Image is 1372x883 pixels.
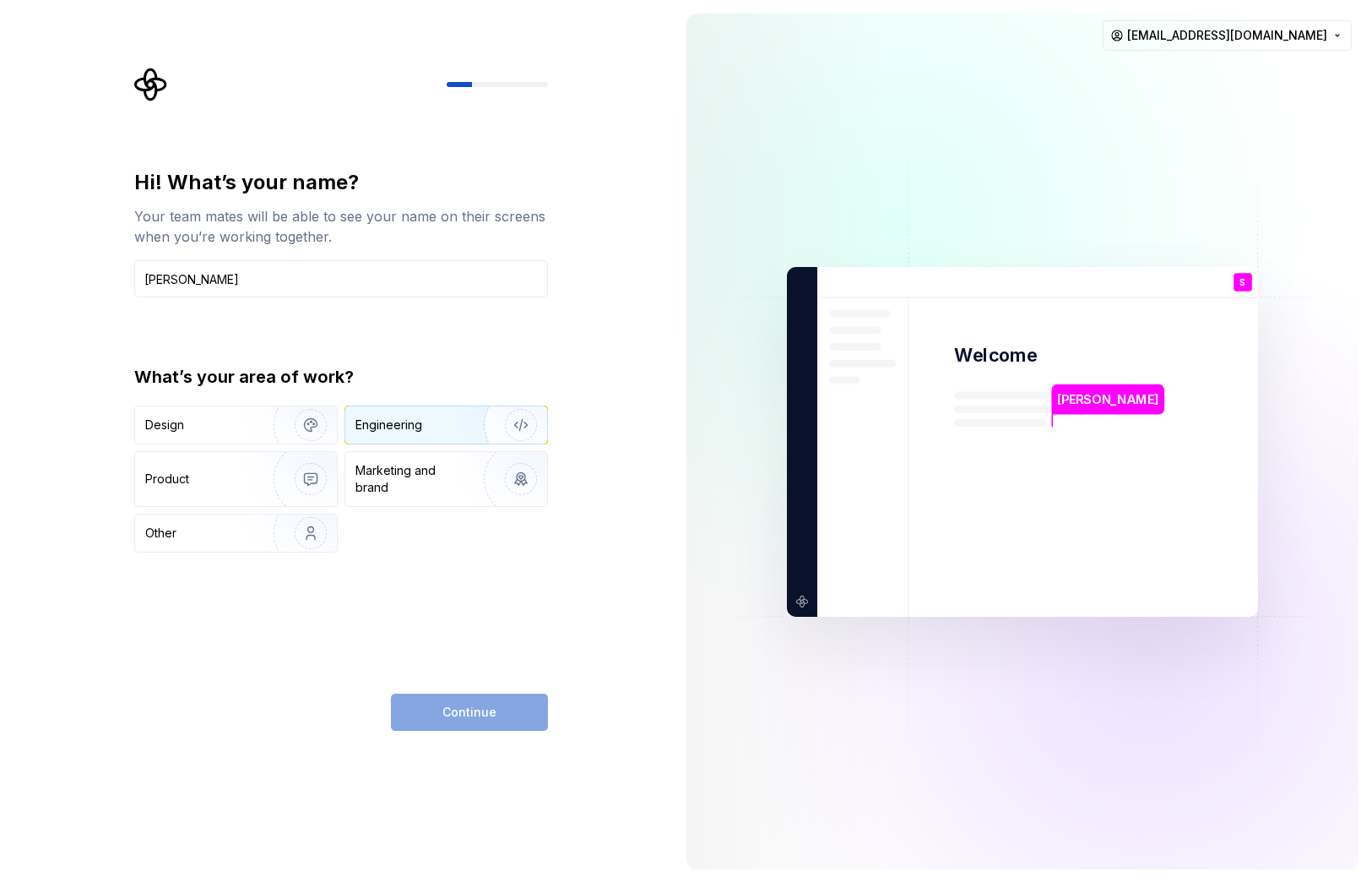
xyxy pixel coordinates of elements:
[1127,27,1327,44] span: [EMAIL_ADDRESS][DOMAIN_NAME]
[1103,20,1352,51] button: [EMAIL_ADDRESS][DOMAIN_NAME]
[1239,277,1245,286] p: S
[134,206,548,247] div: Your team mates will be able to see your name on their screens when you’re working together.
[145,417,184,433] div: Design
[134,365,548,389] div: What’s your area of work?
[355,462,469,496] div: Marketing and brand
[134,68,168,101] svg: Supernova Logo
[954,343,1037,368] p: Welcome
[145,471,189,488] div: Product
[145,525,176,542] div: Other
[134,260,548,297] input: Han Solo
[1057,390,1158,408] p: [PERSON_NAME]
[355,417,422,433] div: Engineering
[134,169,548,196] div: Hi! What’s your name?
